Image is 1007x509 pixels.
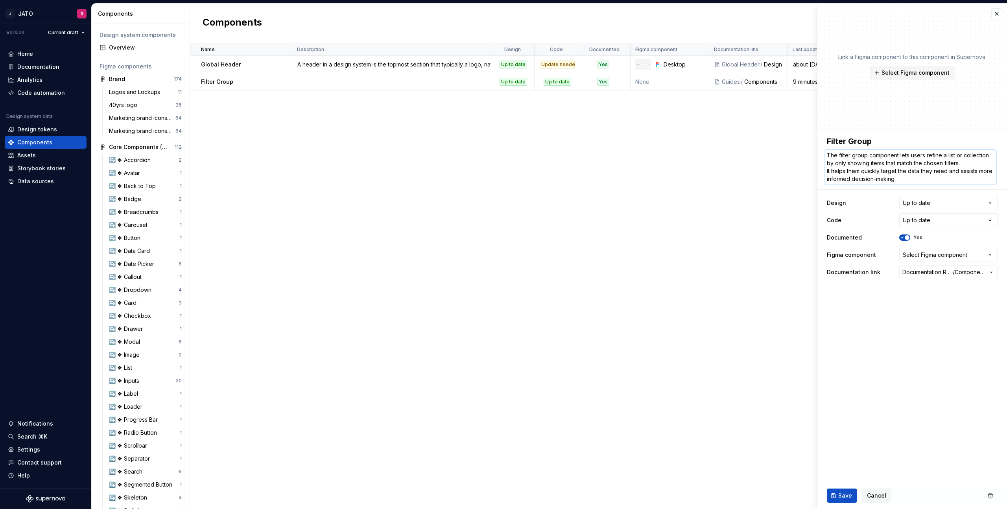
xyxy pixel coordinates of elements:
[17,459,62,467] div: Contact support
[902,268,953,276] span: Documentation Root /
[179,352,182,358] div: 2
[722,78,740,86] div: Guides
[178,89,182,95] div: 11
[106,297,185,309] a: ↪️ ❖ Card3
[827,199,846,207] label: Design
[180,235,182,241] div: 1
[827,234,862,242] label: Documented
[109,351,143,359] div: ↪️ ❖ Image
[788,61,847,68] div: about [DATE]
[180,443,182,449] div: 1
[635,46,677,53] p: Figma component
[109,338,143,346] div: ↪️ ❖ Modal
[636,64,650,65] img: Desktop
[26,495,65,503] svg: Supernova Logo
[17,50,33,58] div: Home
[106,232,185,244] a: ↪️ ❖ Button1
[6,30,24,36] div: Version
[5,149,87,162] a: Assets
[179,339,182,345] div: 6
[504,46,521,53] p: Design
[109,312,154,320] div: ↪️ ❖ Checkbox
[953,268,955,276] span: /
[903,251,967,259] div: Select Figma component
[793,46,823,53] p: Last updated
[109,169,143,177] div: ↪️ ❖ Avatar
[96,73,185,85] a: Brand174
[109,481,175,489] div: ↪️ ❖ Segmented Button
[550,46,563,53] p: Code
[17,151,36,159] div: Assets
[631,73,709,90] td: None
[17,63,59,71] div: Documentation
[17,446,40,454] div: Settings
[179,494,182,501] div: 4
[180,391,182,397] div: 1
[106,413,185,426] a: ↪️ ❖ Progress Bar1
[5,417,87,430] button: Notifications
[109,260,157,268] div: ↪️ ❖ Date Picker
[109,101,140,109] div: 40yrs logo
[297,46,324,53] p: Description
[760,61,764,68] div: /
[109,88,163,96] div: Logos and Lockups
[106,193,185,205] a: ↪️ ❖ Badge2
[109,494,150,502] div: ↪️ ❖ Skeleton
[106,219,185,231] a: ↪️ ❖ Carousel1
[5,175,87,188] a: Data sources
[175,144,182,150] div: 112
[589,46,620,53] p: Documented
[825,150,996,184] textarea: The filter group component lets users refine a list or collection by only showing items that matc...
[106,271,185,283] a: ↪️ ❖ Callout1
[109,364,135,372] div: ↪️ ❖ List
[17,76,42,84] div: Analytics
[109,390,141,398] div: ↪️ ❖ Label
[44,27,88,38] button: Current draft
[180,248,182,254] div: 1
[838,53,987,61] p: Link a Figma component to this component in Supernova.
[867,492,886,500] span: Cancel
[109,75,125,83] div: Brand
[81,11,83,17] div: R
[106,426,185,439] a: ↪️ ❖ Radio Button1
[109,195,144,203] div: ↪️ ❖ Badge
[838,492,852,500] span: Save
[17,125,57,133] div: Design tokens
[106,452,185,465] a: ↪️ ❖ Separator1
[827,216,841,224] label: Code
[98,10,186,18] div: Components
[180,456,182,462] div: 1
[109,221,150,229] div: ↪️ ❖ Carousel
[740,78,744,86] div: /
[96,141,185,153] a: Core Components (Headless)112
[106,323,185,335] a: ↪️ ❖ Drawer1
[175,128,182,134] div: 64
[5,74,87,86] a: Analytics
[17,472,30,479] div: Help
[109,208,162,216] div: ↪️ ❖ Breadcrumbs
[106,374,185,387] a: ↪️ ❖ Inputs20
[109,416,161,424] div: ↪️ ❖ Progress Bar
[5,123,87,136] a: Design tokens
[201,46,215,53] p: Name
[179,287,182,293] div: 4
[17,89,65,97] div: Code automation
[175,102,182,108] div: 35
[500,78,527,86] div: Up to date
[106,284,185,296] a: ↪️ ❖ Dropdown4
[179,468,182,475] div: 6
[5,469,87,482] button: Help
[106,349,185,361] a: ↪️ ❖ Image2
[180,404,182,410] div: 1
[106,112,185,124] a: Marketing brand icons - white64
[17,420,53,428] div: Notifications
[106,361,185,374] a: ↪️ ❖ List1
[106,167,185,179] a: ↪️ ❖ Avatar1
[180,222,182,228] div: 1
[106,465,185,478] a: ↪️ ❖ Search6
[109,182,159,190] div: ↪️ ❖ Back to Top
[201,61,241,68] p: Global Header
[5,162,87,175] a: Storybook stories
[109,156,154,164] div: ↪️ ❖ Accordion
[882,69,950,77] span: Select Figma component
